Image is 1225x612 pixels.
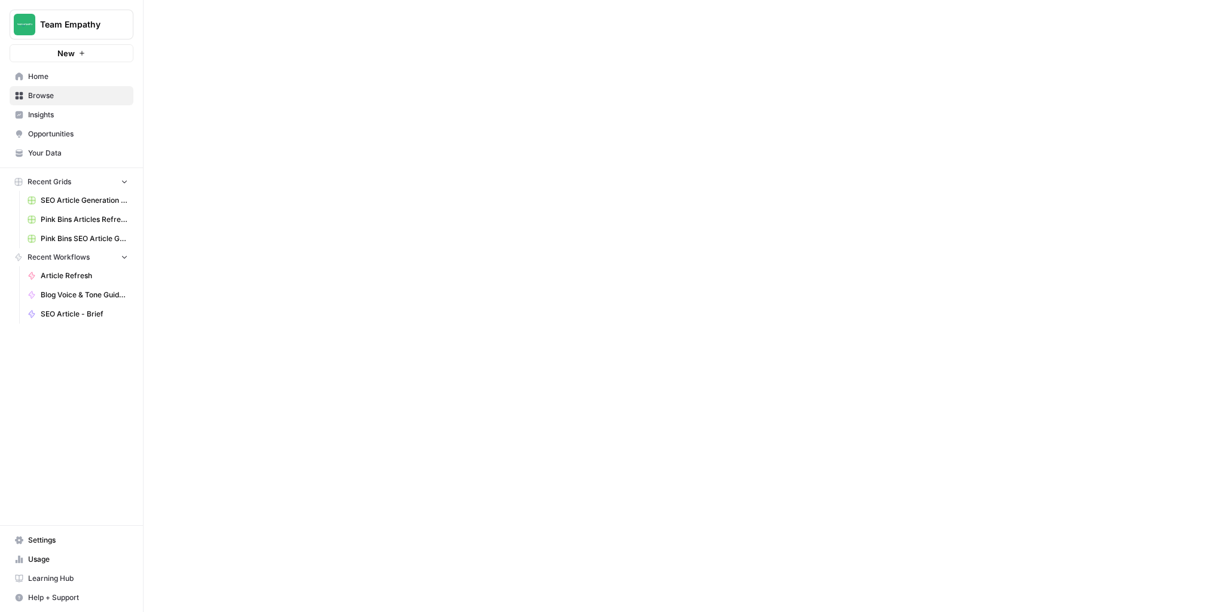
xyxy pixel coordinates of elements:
button: New [10,44,133,62]
a: Insights [10,105,133,124]
span: Pink Bins Articles Refresh Grid [41,214,128,225]
span: Team Empathy [40,19,112,31]
span: Insights [28,109,128,120]
a: SEO Article - Brief [22,305,133,324]
span: Pink Bins SEO Article Generation Grid [41,233,128,244]
button: Recent Workflows [10,248,133,266]
a: Pink Bins SEO Article Generation Grid [22,229,133,248]
img: Team Empathy Logo [14,14,35,35]
a: Settings [10,531,133,550]
a: Learning Hub [10,569,133,588]
span: Recent Grids [28,176,71,187]
a: Blog Voice & Tone Guidelines [22,285,133,305]
a: SEO Article Generation Grid - Uncharted Influencer Agency [22,191,133,210]
span: Browse [28,90,128,101]
span: Article Refresh [41,270,128,281]
span: SEO Article Generation Grid - Uncharted Influencer Agency [41,195,128,206]
a: Article Refresh [22,266,133,285]
a: Pink Bins Articles Refresh Grid [22,210,133,229]
a: Usage [10,550,133,569]
span: Settings [28,535,128,546]
span: Opportunities [28,129,128,139]
button: Workspace: Team Empathy [10,10,133,39]
a: Home [10,67,133,86]
button: Help + Support [10,588,133,607]
span: Help + Support [28,592,128,603]
span: Blog Voice & Tone Guidelines [41,290,128,300]
span: Usage [28,554,128,565]
span: Your Data [28,148,128,159]
span: Learning Hub [28,573,128,584]
span: SEO Article - Brief [41,309,128,319]
span: Home [28,71,128,82]
a: Opportunities [10,124,133,144]
span: New [57,47,75,59]
a: Browse [10,86,133,105]
button: Recent Grids [10,173,133,191]
a: Your Data [10,144,133,163]
span: Recent Workflows [28,252,90,263]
